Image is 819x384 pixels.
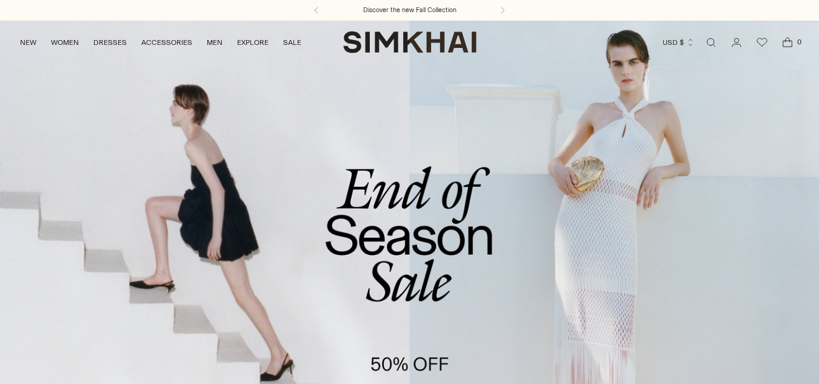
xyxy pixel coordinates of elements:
button: USD $ [663,29,695,56]
span: 0 [794,36,804,47]
a: ACCESSORIES [141,29,192,56]
a: Go to the account page [724,30,749,55]
a: MEN [207,29,222,56]
a: EXPLORE [237,29,269,56]
a: DRESSES [93,29,127,56]
a: SALE [283,29,301,56]
a: Discover the new Fall Collection [363,5,456,15]
a: Wishlist [750,30,774,55]
a: SIMKHAI [343,30,476,54]
a: Open search modal [699,30,723,55]
a: WOMEN [51,29,79,56]
a: NEW [20,29,36,56]
a: Open cart modal [775,30,800,55]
